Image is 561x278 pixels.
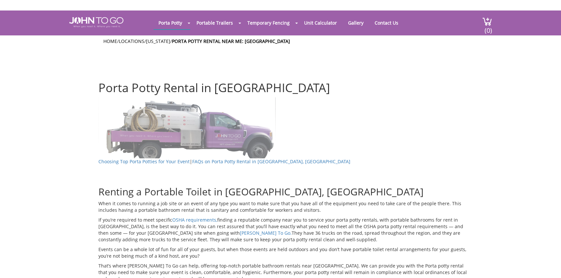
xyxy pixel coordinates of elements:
[119,38,144,44] a: Locations
[69,17,123,28] img: JOHN to go
[190,158,192,165] span: |
[98,217,472,243] p: If you’re required to meet specific finding a reputable company near you to service your porta po...
[370,16,403,29] a: Contact Us
[484,21,492,35] span: (0)
[242,16,295,29] a: Temporary Fencing
[103,38,477,45] ul: / / /
[192,16,238,29] a: Portable Trailers
[103,38,117,44] a: Home
[482,17,492,26] img: cart a
[192,158,350,165] a: FAQs on Porta Potty Rental in [GEOGRAPHIC_DATA], [GEOGRAPHIC_DATA]
[98,246,472,259] p: Events can be a whole lot of fun for all of your guests, but when those events are held outdoors ...
[98,171,472,197] h2: Renting a Portable Toilet in [GEOGRAPHIC_DATA], [GEOGRAPHIC_DATA]
[172,217,217,223] a: OSHA requirements,
[98,64,472,94] h1: Porta Potty Rental in [GEOGRAPHIC_DATA]
[172,38,290,44] a: Porta Potty Rental Near Me: [GEOGRAPHIC_DATA]
[98,97,276,158] img: Truck
[98,200,472,213] p: When it comes to running a job site or an event of any type you want to make sure that you have a...
[343,16,368,29] a: Gallery
[146,38,170,44] a: [US_STATE]
[299,16,342,29] a: Unit Calculator
[240,230,292,236] a: [PERSON_NAME] To Go.
[98,158,190,165] a: Choosing Top Porta Potties for Your Event
[154,16,187,29] a: Porta Potty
